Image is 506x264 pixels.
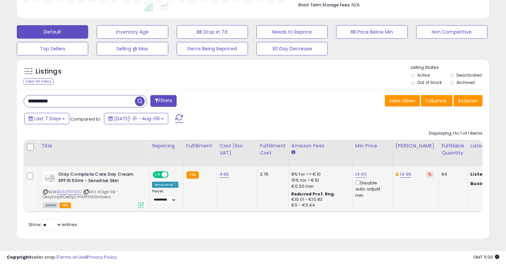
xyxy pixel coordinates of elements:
a: 14.99 [400,171,411,178]
div: €10.01 - €10.83 [291,197,347,203]
b: Olay Complete Care Day Cream SPF15 50ml - Sensitive Skin [58,171,140,185]
a: Terms of Use [58,254,86,260]
button: Inventory Age [97,25,168,39]
button: Default [17,25,88,39]
strong: Copyright [7,254,31,260]
button: Save View [385,95,420,106]
button: Actions [454,95,482,106]
div: 3.76 [260,171,283,177]
div: Amazon Fees [291,142,350,149]
div: Repricing [152,142,181,149]
span: [DATE]-31 - Aug-06 [114,115,160,122]
div: Disable auto adjust min [355,179,388,199]
div: Amazon AI * [152,182,178,188]
b: Short Term Storage Fees: [298,2,351,8]
span: 2025-08-14 11:00 GMT [473,254,499,260]
small: Amazon Fees. [291,149,295,156]
span: | SKU: 4.12gb-DE-OlayCmpltCreDyCrmSPF1550mlsens [43,189,118,199]
div: 15% for > €10 [291,177,347,183]
button: [DATE]-31 - Aug-06 [104,113,168,124]
a: Privacy Policy [87,254,117,260]
button: Items Being Repriced [177,42,248,55]
div: Clear All Filters [24,78,53,85]
span: All listings currently available for purchase on Amazon [43,203,59,208]
span: Last 7 Days [34,115,61,122]
span: FBA [60,203,71,208]
a: B000T970DC [57,189,82,195]
div: 8% for <= €10 [291,171,347,177]
div: Title [41,142,146,149]
label: Deactivated [457,72,482,78]
b: Reduced Prof. Rng. [291,191,335,197]
div: Fulfillment [186,142,214,149]
span: N/A [352,2,360,8]
button: Selling @ Max [97,42,168,55]
div: Cost (Exc. VAT) [219,142,254,157]
span: Columns [425,97,446,104]
button: Filters [150,95,177,107]
div: Fulfillment Cost [260,142,286,157]
button: Last 7 Days [24,113,69,124]
h5: Listings [36,67,62,76]
div: 94 [441,171,462,177]
div: €0.30 min [291,183,347,189]
div: Preset: [152,189,178,204]
small: FBA [186,171,199,179]
span: OFF [168,172,178,178]
b: Listed Price: [470,171,501,177]
label: Out of Stock [417,80,442,85]
div: [PERSON_NAME] [396,142,436,149]
div: seller snap | | [7,254,117,261]
a: 14.40 [355,171,367,178]
label: Active [417,72,430,78]
span: ON [153,172,162,178]
img: 3118k9MnE2L._SL40_.jpg [43,171,57,185]
div: Fulfillable Quantity [441,142,465,157]
p: Listing States: [411,64,489,71]
button: Non Competitive [416,25,487,39]
div: ASIN: [43,171,144,207]
button: Columns [421,95,453,106]
button: Top Sellers [17,42,88,55]
span: Show: entries [29,221,77,228]
a: 4.90 [219,171,229,178]
button: 30 Day Decrease [256,42,328,55]
label: Archived [457,80,475,85]
div: Displaying 1 to 1 of 1 items [429,130,482,137]
div: Min Price [355,142,390,149]
button: BB Price Below Min [336,25,407,39]
span: Compared to: [70,116,101,122]
button: BB Drop in 7d [177,25,248,39]
div: €11 - €11.44 [291,203,347,208]
button: Needs to Reprice [256,25,328,39]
